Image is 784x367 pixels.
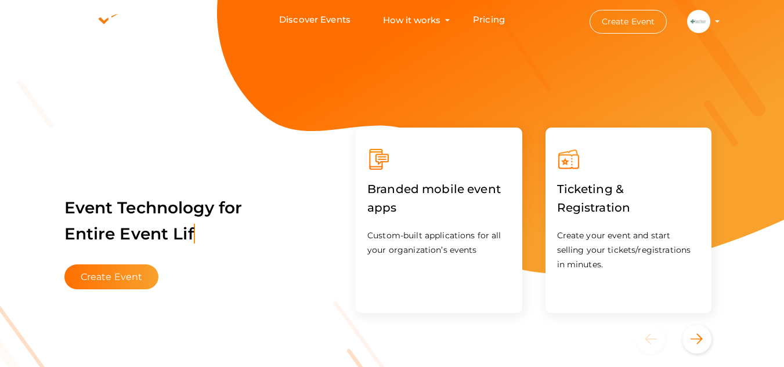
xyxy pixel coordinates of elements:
a: Ticketing & Registration [557,203,700,214]
button: Previous [636,325,680,354]
a: Pricing [473,9,505,31]
p: Custom-built applications for all your organization’s events [367,228,511,257]
label: Event Technology for [64,180,243,261]
label: Ticketing & Registration [557,171,700,226]
img: TSFJHVCH_small.jpeg [687,10,710,33]
button: Create Event [590,10,667,34]
button: Create Event [64,264,159,289]
span: Entire Event Lif [64,224,195,244]
a: Discover Events [279,9,351,31]
p: Create your event and start selling your tickets/registrations in minutes. [557,228,700,272]
button: How it works [380,9,444,31]
a: Branded mobile event apps [367,203,511,214]
button: Next [682,325,711,354]
label: Branded mobile event apps [367,171,511,226]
